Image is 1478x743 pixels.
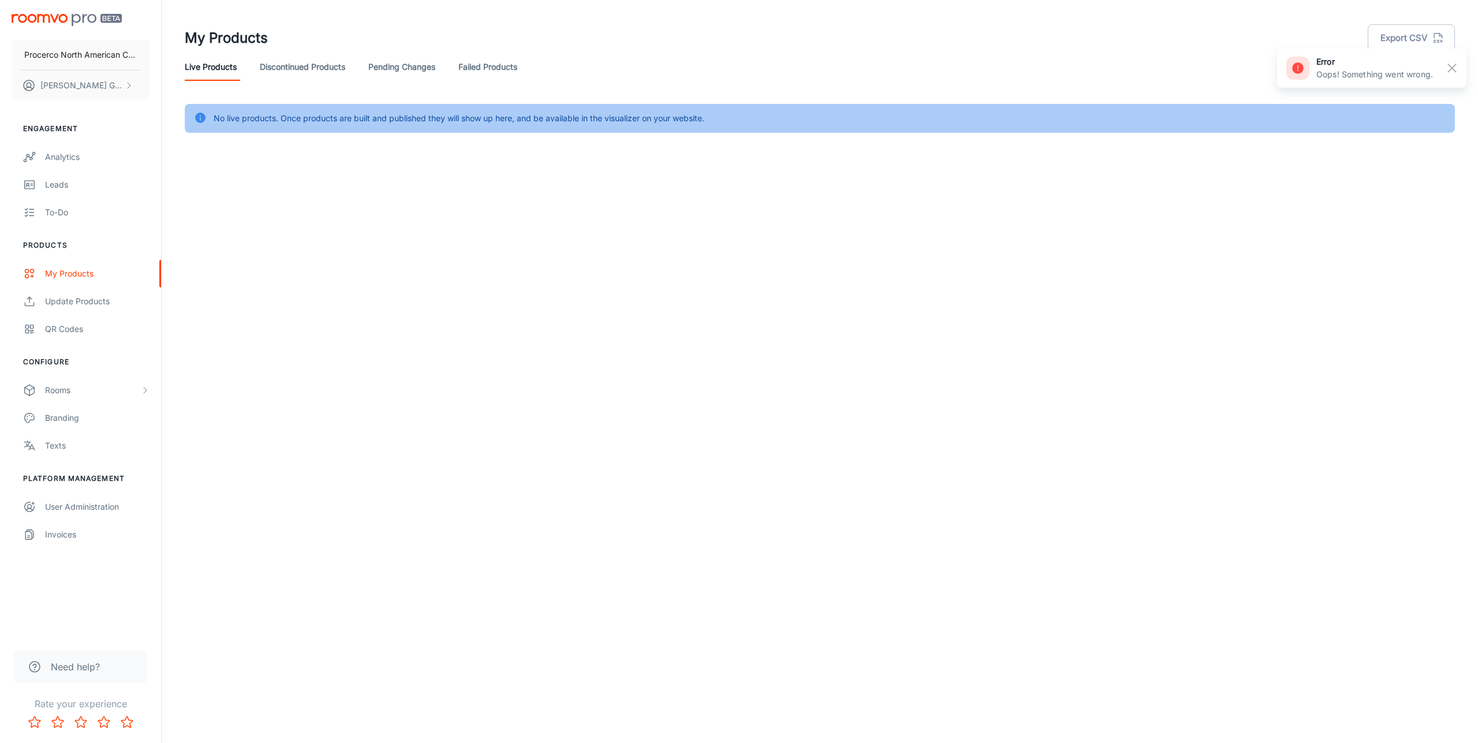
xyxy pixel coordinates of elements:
p: [PERSON_NAME] Gloce [40,79,122,92]
a: Failed Products [458,53,517,81]
h1: My Products [185,28,268,48]
h6: error [1316,55,1433,68]
p: Oops! Something went wrong. [1316,68,1433,81]
div: Leads [45,178,150,191]
a: Pending Changes [368,53,435,81]
a: Discontinued Products [260,53,345,81]
button: Procerco North American Corporation [12,40,150,70]
button: Export CSV [1368,24,1455,52]
button: [PERSON_NAME] Gloce [12,70,150,100]
div: No live products. Once products are built and published they will show up here, and be available ... [214,107,704,129]
div: Analytics [45,151,150,163]
p: Procerco North American Corporation [24,48,137,61]
a: Live Products [185,53,237,81]
img: Roomvo PRO Beta [12,14,122,26]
